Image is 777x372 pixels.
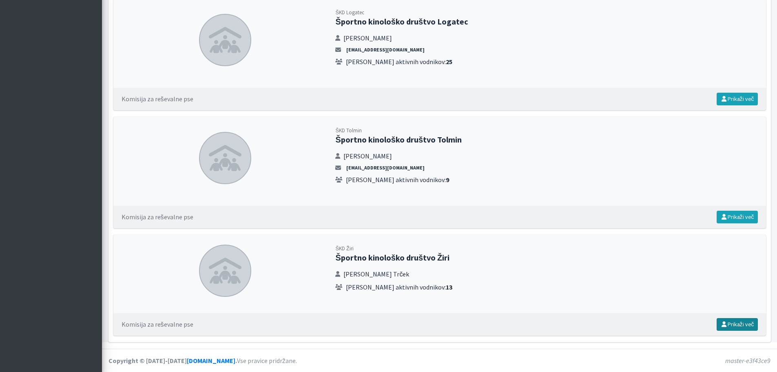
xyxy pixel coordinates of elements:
[335,17,757,27] h2: Športno kinološko društvo Logatec
[446,58,452,66] strong: 25
[187,356,235,365] a: [DOMAIN_NAME]
[346,175,449,185] span: [PERSON_NAME] aktivnih vodnikov:
[717,318,758,331] a: Prikaži več
[346,282,452,292] span: [PERSON_NAME] aktivnih vodnikov:
[343,33,392,43] span: [PERSON_NAME]
[343,269,409,279] span: [PERSON_NAME] Trček
[446,283,452,291] strong: 13
[335,9,364,16] small: ŠKD Logatec
[346,57,452,67] span: [PERSON_NAME] aktivnih vodnikov:
[335,127,362,134] small: ŠKD Tolmin
[725,356,770,365] em: master-e3f43ce9
[335,245,353,252] small: ŠKD Žiri
[122,212,193,222] div: Komisija za reševalne pse
[344,46,427,53] a: [EMAIL_ADDRESS][DOMAIN_NAME]
[122,94,193,104] div: Komisija za reševalne pse
[446,176,449,184] strong: 9
[335,253,757,263] h2: Športno kinološko društvo Žiri
[108,356,237,365] strong: Copyright © [DATE]-[DATE] .
[122,319,193,329] div: Komisija za reševalne pse
[335,135,757,145] h2: Športno kinološko društvo Tolmin
[344,164,427,172] a: [EMAIL_ADDRESS][DOMAIN_NAME]
[102,349,777,372] footer: Vse pravice pridržane.
[343,151,392,161] span: [PERSON_NAME]
[717,93,758,105] a: Prikaži več
[717,211,758,223] a: Prikaži več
